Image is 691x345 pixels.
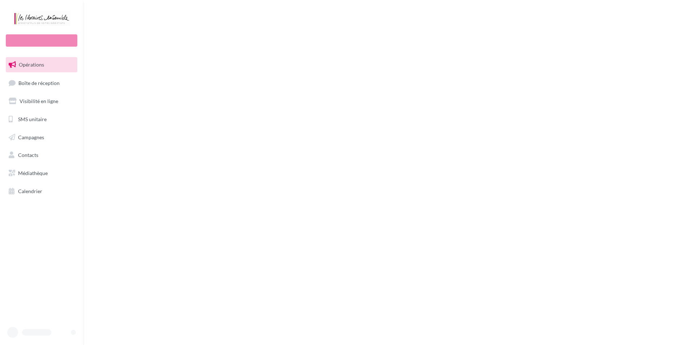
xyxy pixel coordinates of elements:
[4,112,79,127] a: SMS unitaire
[4,166,79,181] a: Médiathèque
[6,34,77,47] div: Nouvelle campagne
[20,98,58,104] span: Visibilité en ligne
[18,170,48,176] span: Médiathèque
[4,148,79,163] a: Contacts
[18,80,60,86] span: Boîte de réception
[18,134,44,140] span: Campagnes
[4,75,79,91] a: Boîte de réception
[18,116,47,122] span: SMS unitaire
[4,57,79,72] a: Opérations
[4,184,79,199] a: Calendrier
[19,61,44,68] span: Opérations
[4,130,79,145] a: Campagnes
[18,188,42,194] span: Calendrier
[18,152,38,158] span: Contacts
[4,94,79,109] a: Visibilité en ligne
